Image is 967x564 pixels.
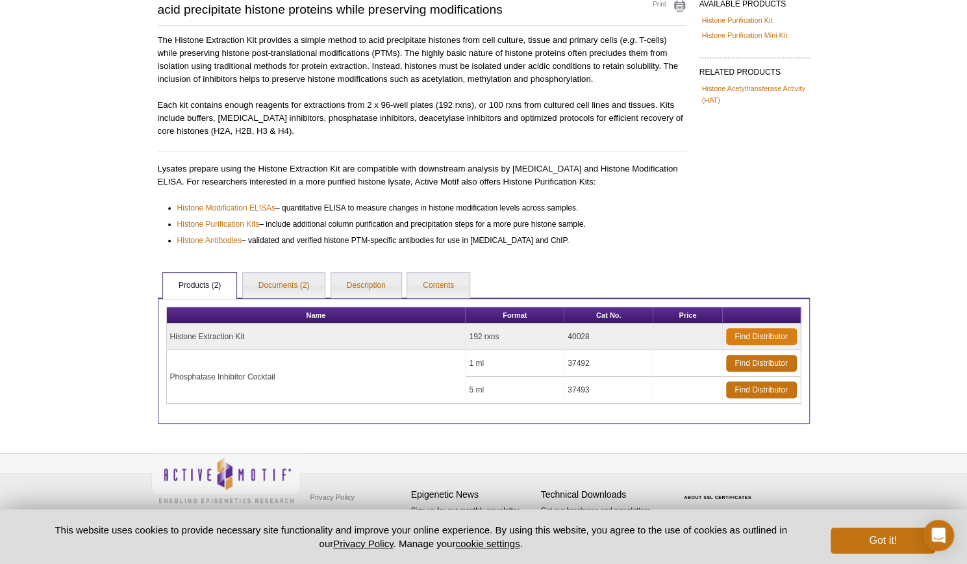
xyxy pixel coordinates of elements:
[158,34,686,86] p: The Histone Extraction Kit provides a simple method to acid precipitate histones from cell cultur...
[726,355,797,372] a: Find Distributor
[702,83,807,106] a: Histone Acetyltransferase Activity (HAT)
[158,162,686,188] p: Lysates prepare using the Histone Extraction Kit are compatible with downstream analysis by [MEDI...
[564,377,653,404] td: 37493
[541,505,664,538] p: Get our brochures and newsletters, or request them by mail.
[167,307,466,324] th: Name
[702,14,773,26] a: Histone Purification Kit
[623,35,634,45] em: e.g
[177,231,675,247] li: – validated and verified histone PTM-specific antibodies for use in [MEDICAL_DATA] and ChIP.
[411,505,534,549] p: Sign up for our monthly newsletter highlighting recent publications in the field of epigenetics.
[307,487,358,507] a: Privacy Policy
[923,520,954,551] div: Open Intercom Messenger
[726,328,797,345] a: Find Distributor
[411,489,534,500] h4: Epigenetic News
[466,377,564,404] td: 5 ml
[177,201,675,214] li: – quantitative ELISA to measure changes in histone modification levels across samples.
[564,307,653,324] th: Cat No.
[455,538,520,549] button: cookie settings
[684,495,751,500] a: ABOUT SSL CERTIFICATES
[699,57,810,81] h2: RELATED PRODUCTS
[333,538,393,549] a: Privacy Policy
[177,234,242,247] a: Histone Antibodies
[158,4,625,16] h2: acid precipitate histone proteins while preserving modifications
[331,273,401,299] a: Description
[167,324,466,350] td: Histone Extraction Kit
[243,273,325,299] a: Documents (2)
[177,201,275,214] a: Histone Modification ELISAs
[671,476,768,505] table: Click to Verify - This site chose Symantec SSL for secure e-commerce and confidential communicati...
[653,307,722,324] th: Price
[466,324,564,350] td: 192 rxns
[158,99,686,138] p: Each kit contains enough reagents for extractions from 2 x 96-well plates (192 rxns), or 100 rxns...
[831,528,935,554] button: Got it!
[151,454,301,506] img: Active Motif,
[177,218,260,231] a: Histone Purification Kits
[564,324,653,350] td: 40028
[163,273,236,299] a: Products (2)
[466,350,564,377] td: 1 ml
[167,350,466,404] td: Phosphatase Inhibitor Cocktail
[541,489,664,500] h4: Technical Downloads
[726,381,797,398] a: Find Distributor
[407,273,470,299] a: Contents
[307,507,375,526] a: Terms & Conditions
[466,307,564,324] th: Format
[702,29,787,41] a: Histone Purification Mini Kit
[32,523,810,550] p: This website uses cookies to provide necessary site functionality and improve your online experie...
[564,350,653,377] td: 37492
[177,214,675,231] li: – include additional column purification and precipitation steps for a more pure histone sample.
